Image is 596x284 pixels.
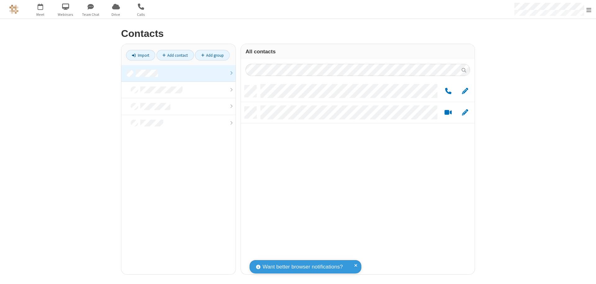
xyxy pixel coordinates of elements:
a: Import [126,50,155,60]
div: grid [241,81,475,274]
span: Webinars [54,12,77,17]
span: Calls [129,12,153,17]
a: Add contact [156,50,194,60]
a: Add group [195,50,230,60]
span: Team Chat [79,12,102,17]
button: Call by phone [442,87,454,95]
button: Edit [459,109,471,117]
img: QA Selenium DO NOT DELETE OR CHANGE [9,5,19,14]
h3: All contacts [246,49,470,55]
span: Drive [104,12,128,17]
h2: Contacts [121,28,475,39]
button: Start a video meeting [442,109,454,117]
span: Want better browser notifications? [263,263,343,271]
span: Meet [29,12,52,17]
button: Edit [459,87,471,95]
